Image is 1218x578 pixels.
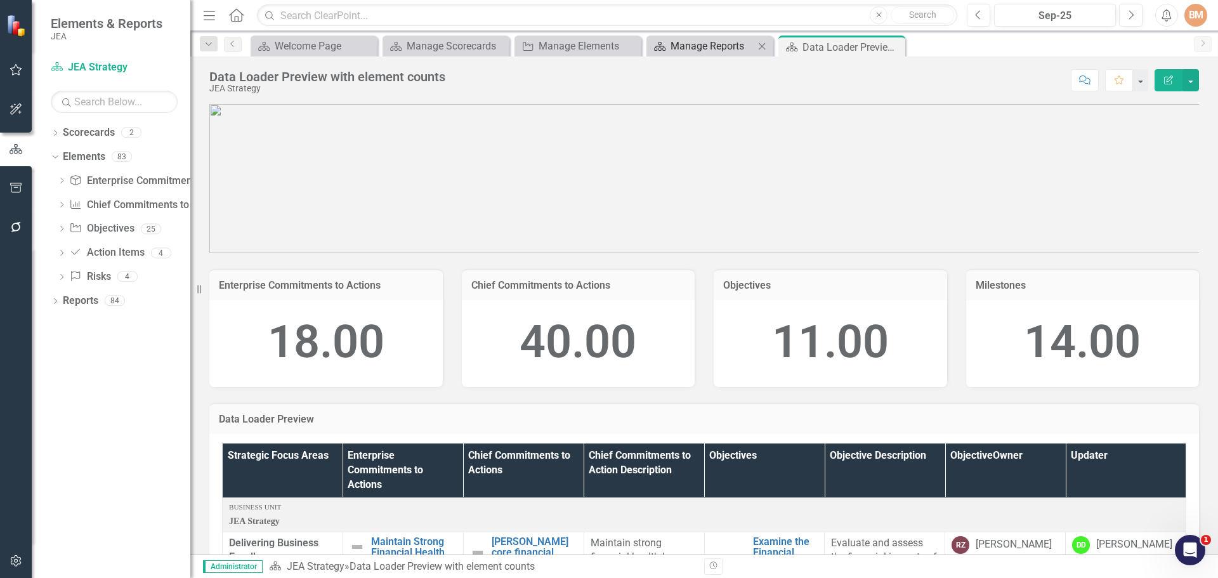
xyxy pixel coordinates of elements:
[1096,537,1172,552] div: [PERSON_NAME]
[222,310,430,375] div: 18.00
[69,174,248,188] a: Enterprise Commitments to Actions
[350,539,365,555] img: Not Defined
[209,84,445,93] div: JEA Strategy
[69,221,134,236] a: Objectives
[802,39,902,55] div: Data Loader Preview with element counts
[518,38,638,54] a: Manage Elements
[121,128,141,138] div: 2
[69,246,144,260] a: Action Items
[229,536,336,565] span: Delivering Business Excellence
[407,38,506,54] div: Manage Scorecards
[229,502,1179,512] div: Business Unit
[1201,535,1211,545] span: 1
[269,560,695,574] div: »
[723,280,938,291] h3: Objectives
[51,16,162,31] span: Elements & Reports
[909,10,936,20] span: Search
[386,38,506,54] a: Manage Scorecards
[726,310,934,375] div: 11.00
[141,223,161,234] div: 25
[257,4,957,27] input: Search ClearPoint...
[671,38,754,54] div: Manage Reports
[151,247,171,258] div: 4
[492,536,577,570] a: [PERSON_NAME] core financial metrics
[1184,4,1207,27] button: BM
[219,280,433,291] h3: Enterprise Commitments to Actions
[112,152,132,162] div: 83
[229,516,280,526] span: JEA Strategy
[219,414,1189,425] h3: Data Loader Preview
[209,70,445,84] div: Data Loader Preview with element counts
[976,537,1052,552] div: [PERSON_NAME]
[979,310,1187,375] div: 14.00
[69,270,110,284] a: Risks
[1175,535,1205,565] iframe: Intercom live chat
[254,38,374,54] a: Welcome Page
[470,545,485,560] img: Not Defined
[63,126,115,140] a: Scorecards
[371,536,457,558] a: Maintain Strong Financial Health
[63,150,105,164] a: Elements
[891,6,954,24] button: Search
[350,560,535,572] div: Data Loader Preview with element counts
[539,38,638,54] div: Manage Elements
[209,104,1199,253] img: mceclip0%20v48.png
[63,294,98,308] a: Reports
[471,280,686,291] h3: Chief Commitments to Actions
[1072,536,1090,554] div: DD
[287,560,344,572] a: JEA Strategy
[69,198,225,213] a: Chief Commitments to Actions
[117,272,138,282] div: 4
[275,38,374,54] div: Welcome Page
[999,8,1111,23] div: Sep-25
[51,60,178,75] a: JEA Strategy
[994,4,1116,27] button: Sep-25
[51,91,178,113] input: Search Below...
[6,14,29,37] img: ClearPoint Strategy
[976,280,1190,291] h3: Milestones
[952,536,969,554] div: RZ
[203,560,263,573] span: Administrator
[475,310,683,375] div: 40.00
[105,296,125,306] div: 84
[650,38,754,54] a: Manage Reports
[51,31,162,41] small: JEA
